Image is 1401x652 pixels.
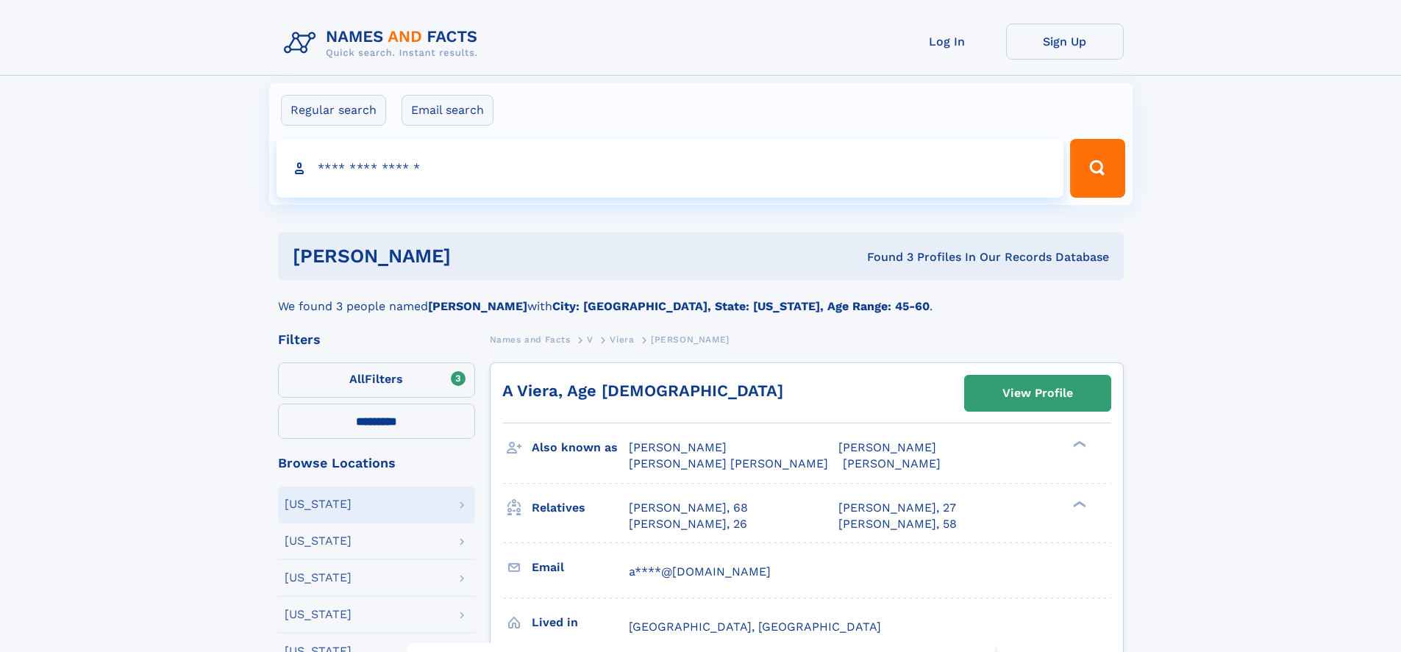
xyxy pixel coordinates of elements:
b: [PERSON_NAME] [428,299,527,313]
div: [US_STATE] [285,498,352,510]
div: Browse Locations [278,456,475,470]
div: View Profile [1002,376,1073,410]
a: A Viera, Age [DEMOGRAPHIC_DATA] [502,381,783,400]
div: We found 3 people named with . [278,280,1124,315]
label: Email search [402,95,493,126]
img: Logo Names and Facts [278,24,490,63]
h3: Relatives [532,495,629,520]
a: [PERSON_NAME], 27 [838,500,956,516]
input: search input [277,139,1064,198]
a: [PERSON_NAME], 68 [629,500,748,516]
a: Sign Up [1006,24,1124,60]
a: [PERSON_NAME], 26 [629,516,747,532]
label: Regular search [281,95,386,126]
h1: [PERSON_NAME] [293,247,659,265]
div: [US_STATE] [285,572,352,584]
label: Filters [278,362,475,398]
div: ❯ [1069,499,1087,509]
span: All [349,372,365,386]
a: Log In [888,24,1006,60]
h3: Email [532,555,629,580]
div: [US_STATE] [285,609,352,620]
div: [US_STATE] [285,535,352,547]
button: Search Button [1070,139,1124,198]
span: Viera [610,334,634,345]
div: Found 3 Profiles In Our Records Database [659,249,1109,265]
span: [PERSON_NAME] [651,334,730,345]
a: Viera [610,330,634,348]
a: View Profile [965,376,1111,411]
div: Filters [278,333,475,346]
span: [PERSON_NAME] [843,456,941,470]
span: [PERSON_NAME] [838,440,936,454]
a: [PERSON_NAME], 58 [838,516,957,532]
span: [PERSON_NAME] [PERSON_NAME] [629,456,828,470]
b: City: [GEOGRAPHIC_DATA], State: [US_STATE], Age Range: 45-60 [552,299,930,313]
span: [GEOGRAPHIC_DATA], [GEOGRAPHIC_DATA] [629,620,881,634]
span: [PERSON_NAME] [629,440,727,454]
div: ❯ [1069,440,1087,449]
h3: Lived in [532,610,629,635]
a: Names and Facts [490,330,571,348]
span: V [587,334,593,345]
a: V [587,330,593,348]
h3: Also known as [532,435,629,460]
